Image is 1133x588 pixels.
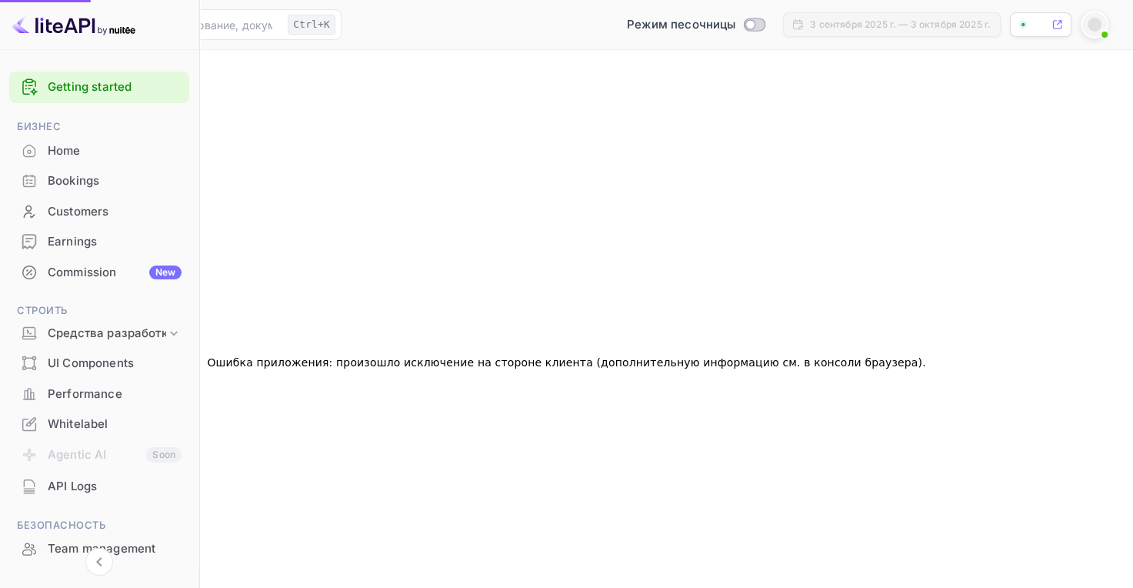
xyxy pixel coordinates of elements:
[9,472,189,500] a: API Logs
[48,386,182,403] div: Performance
[12,12,135,37] img: Логотип LiteAPI
[48,264,182,282] div: Commission
[48,355,182,373] div: UI Components
[48,142,182,160] div: Home
[9,534,189,563] a: Team management
[9,166,189,195] a: Bookings
[9,166,189,196] div: Bookings
[810,18,991,30] ya-tr-span: 3 сентября 2025 г. — 3 октября 2025 г.
[627,17,735,32] ya-tr-span: Режим песочницы
[17,519,105,531] ya-tr-span: Безопасность
[149,266,182,279] div: New
[9,136,189,166] div: Home
[9,258,189,288] div: CommissionNew
[17,304,68,316] ya-tr-span: Строить
[9,227,189,257] div: Earnings
[9,197,189,226] a: Customers
[48,203,182,221] div: Customers
[9,320,189,347] div: Средства разработки
[9,72,189,103] div: Getting started
[48,540,182,558] div: Team management
[48,233,182,251] div: Earnings
[9,227,189,256] a: Earnings
[293,18,330,30] ya-tr-span: Ctrl+K
[9,409,189,438] a: Whitelabel
[9,136,189,165] a: Home
[922,356,926,369] ya-tr-span: .
[9,258,189,286] a: CommissionNew
[9,349,189,379] div: UI Components
[48,79,182,96] a: Getting started
[621,16,771,34] div: Переключиться в производственный режим
[17,120,61,132] ya-tr-span: Бизнес
[9,379,189,409] div: Performance
[48,478,182,496] div: API Logs
[48,325,175,342] ya-tr-span: Средства разработки
[85,548,113,576] button: Свернуть навигацию
[9,379,189,408] a: Performance
[9,472,189,502] div: API Logs
[48,416,182,433] div: Whitelabel
[48,172,182,190] div: Bookings
[207,356,922,369] ya-tr-span: Ошибка приложения: произошло исключение на стороне клиента (дополнительную информацию см. в консо...
[9,349,189,377] a: UI Components
[9,409,189,439] div: Whitelabel
[9,197,189,227] div: Customers
[9,534,189,564] div: Team management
